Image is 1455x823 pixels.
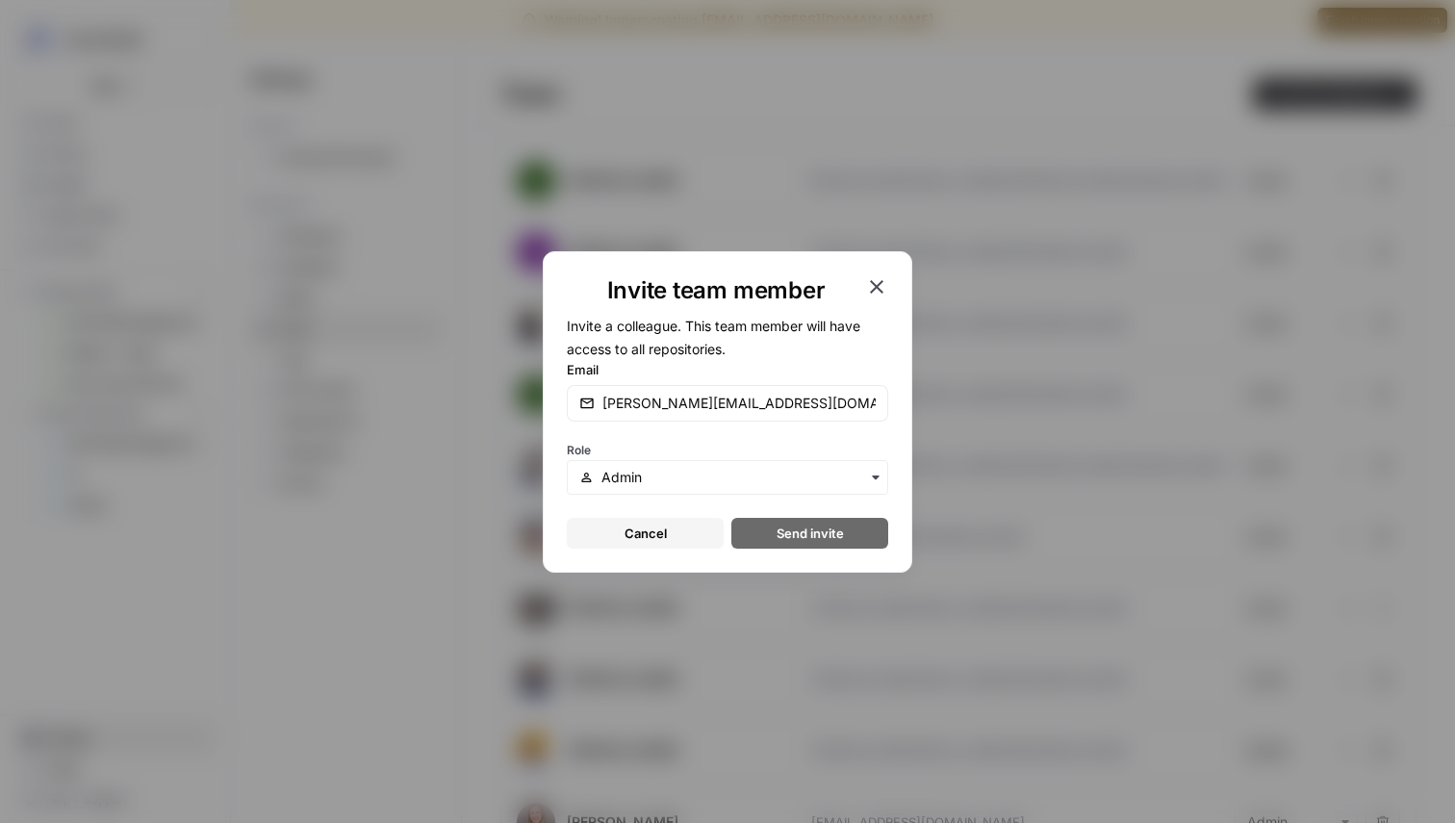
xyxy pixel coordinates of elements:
h1: Invite team member [567,275,865,306]
span: Cancel [625,524,667,543]
span: Send invite [777,524,844,543]
input: email@company.com [602,394,876,413]
button: Send invite [731,518,888,549]
label: Email [567,360,888,379]
span: Invite a colleague. This team member will have access to all repositories. [567,318,860,357]
span: Role [567,443,591,457]
input: Admin [601,468,876,487]
button: Cancel [567,518,724,549]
